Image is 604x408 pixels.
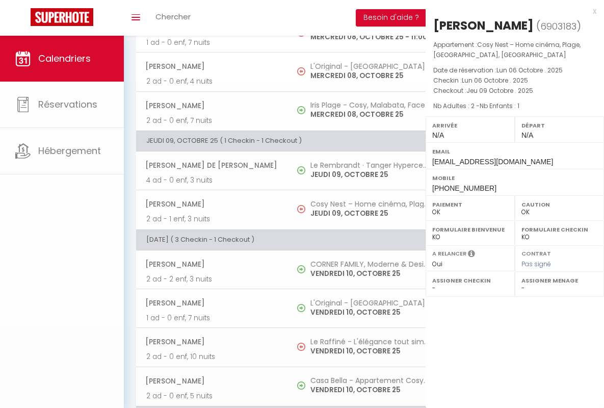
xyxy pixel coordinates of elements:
div: x [426,5,596,17]
p: Appartement : [433,40,596,60]
span: N/A [432,131,444,139]
span: Lun 06 Octobre . 2025 [496,66,563,74]
span: Jeu 09 Octobre . 2025 [466,86,533,95]
span: [EMAIL_ADDRESS][DOMAIN_NAME] [432,158,553,166]
label: Formulaire Checkin [521,224,597,235]
i: Sélectionner OUI si vous souhaiter envoyer les séquences de messages post-checkout [468,249,475,261]
label: Caution [521,199,597,210]
label: Assigner Checkin [432,275,508,286]
label: Assigner Menage [521,275,597,286]
p: Checkout : [433,86,596,96]
p: Date de réservation : [433,65,596,75]
label: Formulaire Bienvenue [432,224,508,235]
span: ( ) [536,19,581,33]
p: Checkin : [433,75,596,86]
label: Départ [521,120,597,131]
span: Pas signé [521,260,551,268]
label: Mobile [432,173,597,183]
label: Contrat [521,249,551,256]
span: Cosy Nest – Home cinéma, Plage, [GEOGRAPHIC_DATA], [GEOGRAPHIC_DATA] [433,40,581,59]
span: N/A [521,131,533,139]
label: Arrivée [432,120,508,131]
label: A relancer [432,249,466,258]
span: [PHONE_NUMBER] [432,184,496,192]
div: [PERSON_NAME] [433,17,534,34]
span: Lun 06 Octobre . 2025 [462,76,528,85]
span: 6903183 [540,20,576,33]
span: Nb Adultes : 2 - [433,101,519,110]
span: Nb Enfants : 1 [480,101,519,110]
label: Paiement [432,199,508,210]
label: Email [432,146,597,157]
